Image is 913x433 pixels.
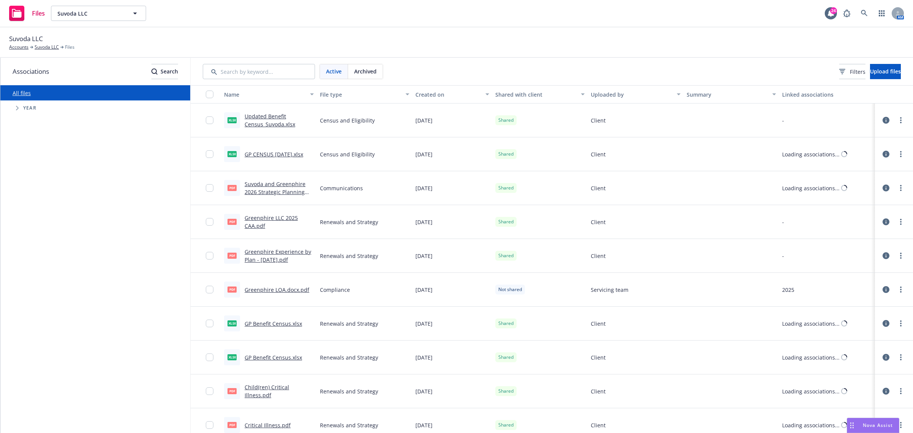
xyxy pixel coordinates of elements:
span: Shared [498,151,514,158]
button: Nova Assist [847,418,899,433]
svg: Search [151,68,157,75]
button: Suvoda LLC [51,6,146,21]
span: Client [591,116,606,124]
span: Associations [13,67,49,76]
a: more [896,150,905,159]
span: pdf [227,388,237,394]
button: Created on [412,85,492,103]
span: Filters [839,68,865,76]
span: [DATE] [415,252,433,260]
input: Toggle Row Selected [206,421,213,429]
a: more [896,116,905,125]
span: Client [591,421,606,429]
div: Name [224,91,305,99]
a: GP CENSUS [DATE].xlsx [245,151,303,158]
a: more [896,183,905,193]
div: Summary [687,91,768,99]
input: Toggle Row Selected [206,218,213,226]
span: Shared [498,185,514,191]
div: Loading associations... [782,387,840,395]
a: Switch app [874,6,889,21]
span: [DATE] [415,286,433,294]
span: [DATE] [415,218,433,226]
div: File type [320,91,401,99]
a: Report a Bug [839,6,854,21]
a: more [896,285,905,294]
a: Child(ren) Critical Illness.pdf [245,384,289,399]
a: Updated Benefit Census_Suvoda.xlsx [245,113,295,128]
input: Select all [206,91,213,98]
div: - [782,252,784,260]
span: Shared [498,320,514,327]
span: Shared [498,252,514,259]
span: Nova Assist [863,422,893,428]
span: pdf [227,185,237,191]
span: Shared [498,218,514,225]
span: Files [32,10,45,16]
input: Toggle Row Selected [206,252,213,259]
a: All files [13,89,31,97]
input: Toggle Row Selected [206,150,213,158]
div: Uploaded by [591,91,672,99]
button: File type [317,85,413,103]
input: Toggle Row Selected [206,387,213,395]
span: Not shared [498,286,522,293]
div: Tree Example [0,100,190,116]
button: Linked associations [779,85,875,103]
span: [DATE] [415,353,433,361]
a: more [896,251,905,260]
button: Uploaded by [588,85,684,103]
span: Client [591,320,606,328]
div: 2025 [782,286,794,294]
span: Census and Eligibility [320,150,375,158]
a: Accounts [9,44,29,51]
span: Client [591,184,606,192]
a: more [896,387,905,396]
span: [DATE] [415,150,433,158]
input: Toggle Row Selected [206,320,213,327]
span: Active [326,67,342,75]
span: xlsx [227,151,237,157]
span: pdf [227,422,237,428]
a: Greenphire LLC 2025 CAA.pdf [245,214,298,229]
span: Upload files [870,68,901,75]
div: Loading associations... [782,320,840,328]
div: Loading associations... [782,184,840,192]
span: Renewals and Strategy [320,353,378,361]
span: Client [591,150,606,158]
span: Renewals and Strategy [320,320,378,328]
button: Summary [684,85,779,103]
span: xlsx [227,354,237,360]
div: - [782,116,784,124]
span: Filters [850,68,865,76]
input: Toggle Row Selected [206,353,213,361]
span: Compliance [320,286,350,294]
span: Shared [498,117,514,124]
span: Suvoda LLC [57,10,123,18]
a: Suvoda and Greenphire 2026 Strategic Planning [DATE].pdf [245,180,305,204]
span: Shared [498,388,514,395]
input: Toggle Row Selected [206,184,213,192]
span: Renewals and Strategy [320,218,378,226]
div: Loading associations... [782,150,840,158]
a: GP Benefit Census.xlsx [245,320,302,327]
a: Suvoda LLC [35,44,59,51]
input: Search by keyword... [203,64,315,79]
span: Client [591,252,606,260]
span: xlsx [227,320,237,326]
span: pdf [227,219,237,224]
div: Drag to move [847,418,857,433]
span: Client [591,387,606,395]
span: Files [65,44,75,51]
div: Loading associations... [782,353,840,361]
a: more [896,217,905,226]
div: Created on [415,91,481,99]
input: Toggle Row Selected [206,116,213,124]
span: [DATE] [415,184,433,192]
button: Filters [839,64,865,79]
span: Year [23,106,37,110]
a: Search [857,6,872,21]
a: Greenphire LOA.docx.pdf [245,286,309,293]
span: xlsx [227,117,237,123]
div: - [782,218,784,226]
